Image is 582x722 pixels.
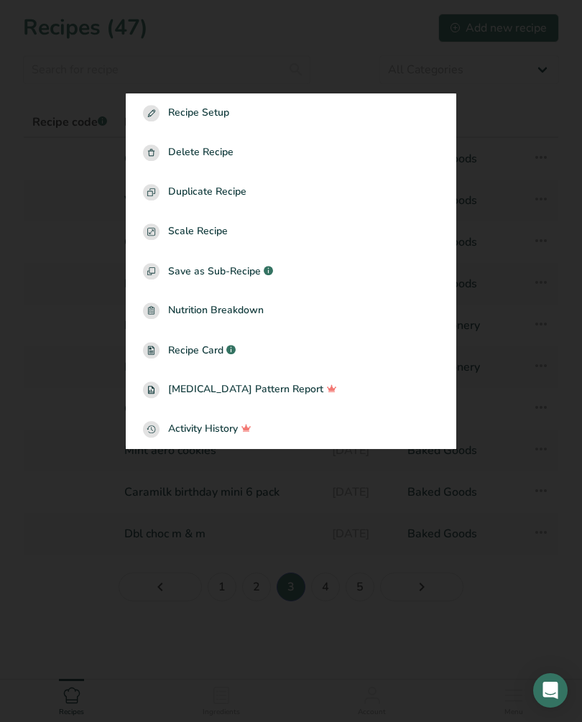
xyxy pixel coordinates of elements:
[126,292,456,331] a: Nutrition Breakdown
[168,185,246,201] span: Duplicate Recipe
[168,264,261,279] span: Save as Sub-Recipe
[126,173,456,213] button: Duplicate Recipe
[168,224,228,241] span: Scale Recipe
[126,213,456,252] button: Scale Recipe
[168,145,234,162] span: Delete Recipe
[126,410,456,450] button: Activity History
[168,303,264,320] span: Nutrition Breakdown
[168,382,323,399] span: [MEDICAL_DATA] Pattern Report
[126,134,456,173] button: Delete Recipe
[533,673,568,708] div: Open Intercom Messenger
[168,422,238,438] span: Activity History
[168,106,229,122] span: Recipe Setup
[126,94,456,134] button: Recipe Setup
[126,331,456,371] a: Recipe Card
[126,371,456,410] a: [MEDICAL_DATA] Pattern Report
[168,343,223,358] span: Recipe Card
[126,252,456,292] button: Save as Sub-Recipe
